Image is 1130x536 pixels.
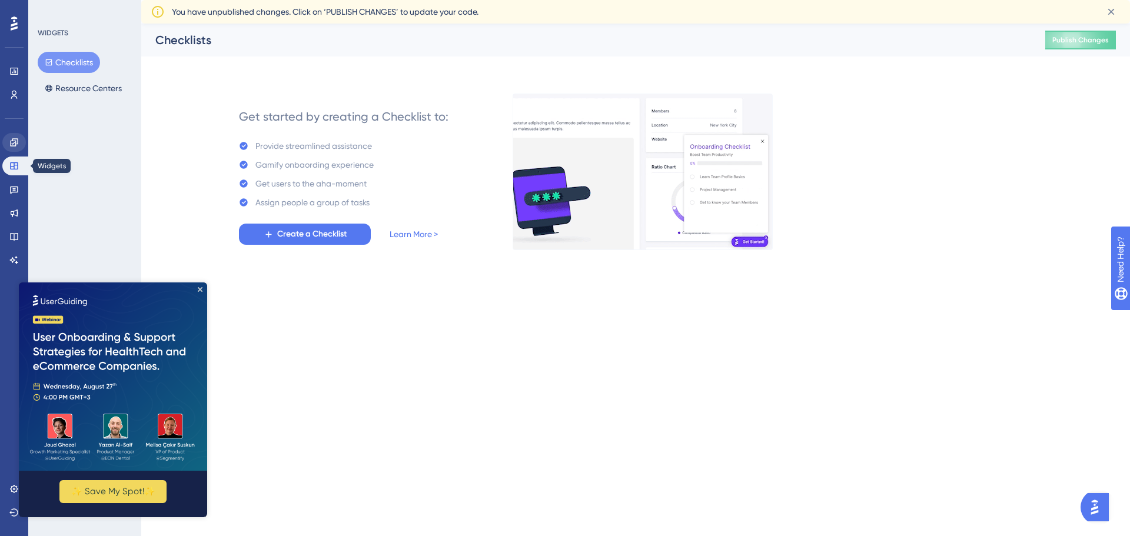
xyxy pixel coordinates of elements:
button: Checklists [38,52,100,73]
div: Gamify onbaording experience [255,158,374,172]
button: ✨ Save My Spot!✨ [41,198,148,221]
div: Provide streamlined assistance [255,139,372,153]
button: Create a Checklist [239,224,371,245]
div: Close Preview [179,5,184,9]
img: e28e67207451d1beac2d0b01ddd05b56.gif [513,94,773,250]
a: Learn More > [390,227,438,241]
iframe: UserGuiding AI Assistant Launcher [1081,490,1116,525]
span: You have unpublished changes. Click on ‘PUBLISH CHANGES’ to update your code. [172,5,478,19]
span: Create a Checklist [277,227,347,241]
button: Resource Centers [38,78,129,99]
div: Assign people a group of tasks [255,195,370,209]
div: Get started by creating a Checklist to: [239,108,448,125]
div: Checklists [155,32,1016,48]
button: Publish Changes [1045,31,1116,49]
div: WIDGETS [38,28,68,38]
span: Need Help? [28,3,74,17]
span: Publish Changes [1052,35,1109,45]
div: Get users to the aha-moment [255,177,367,191]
